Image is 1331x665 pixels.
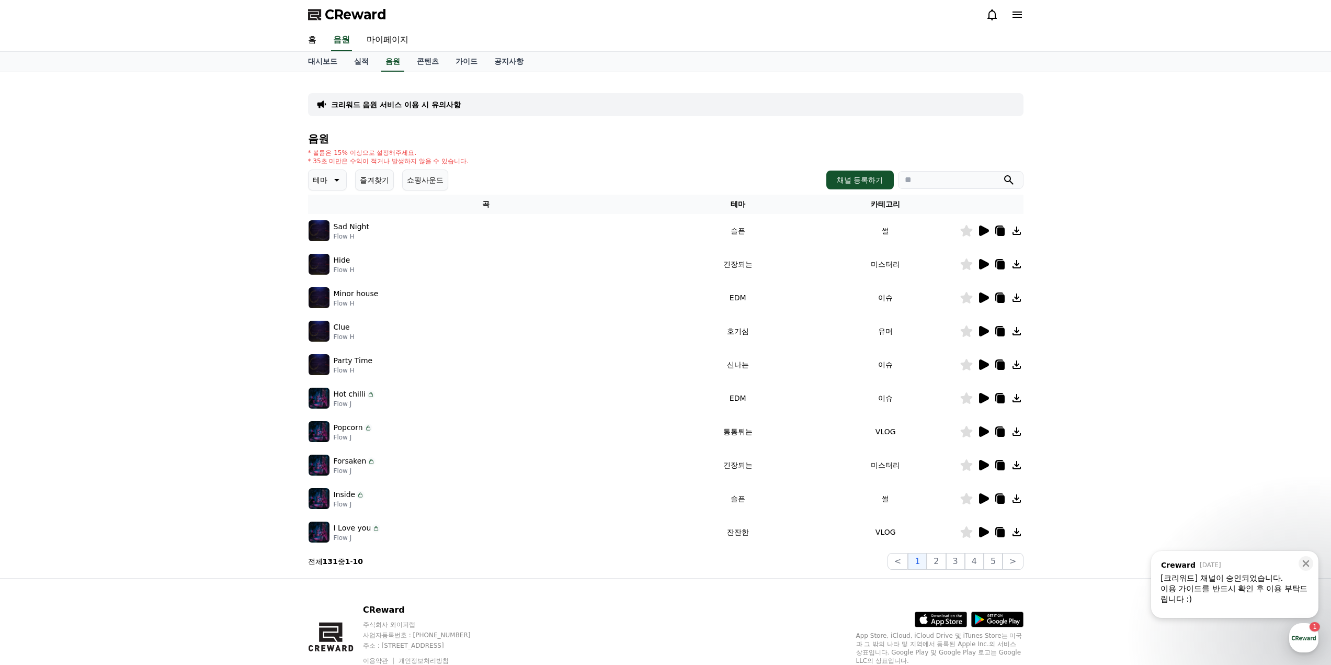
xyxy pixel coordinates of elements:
[664,348,812,381] td: 신나는
[334,333,355,341] p: Flow H
[664,214,812,247] td: 슬픈
[381,52,404,72] a: 음원
[664,482,812,515] td: 슬픈
[908,553,927,570] button: 1
[334,232,369,241] p: Flow H
[300,52,346,72] a: 대시보드
[308,133,1023,144] h4: 음원
[33,347,39,356] span: 홈
[309,488,329,509] img: music
[308,170,347,190] button: 테마
[334,467,376,475] p: Flow J
[345,557,350,566] strong: 1
[363,631,491,639] p: 사업자등록번호 : [PHONE_NUMBER]
[308,195,664,214] th: 곡
[358,29,417,51] a: 마이페이지
[363,641,491,650] p: 주소 : [STREET_ADDRESS]
[334,523,371,534] p: I Love you
[309,522,329,543] img: music
[331,29,352,51] a: 음원
[856,632,1023,665] p: App Store, iCloud, iCloud Drive 및 iTunes Store는 미국과 그 밖의 나라 및 지역에서 등록된 Apple Inc.의 서비스 상표입니다. Goo...
[323,557,338,566] strong: 131
[162,347,174,356] span: 설정
[3,332,69,358] a: 홈
[826,171,893,189] button: 채널 등록하기
[363,621,491,629] p: 주식회사 와이피랩
[334,456,367,467] p: Forsaken
[946,553,965,570] button: 3
[664,448,812,482] td: 긴장되는
[664,415,812,448] td: 통통튀는
[309,455,329,476] img: music
[309,388,329,409] img: music
[812,415,960,448] td: VLOG
[812,281,960,314] td: 이슈
[664,381,812,415] td: EDM
[664,247,812,281] td: 긴장되는
[664,281,812,314] td: EDM
[888,553,908,570] button: <
[308,149,469,157] p: * 볼륨은 15% 이상으로 설정해주세요.
[812,448,960,482] td: 미스터리
[334,389,366,400] p: Hot chilli
[812,214,960,247] td: 썰
[346,52,377,72] a: 실적
[812,482,960,515] td: 썰
[965,553,984,570] button: 4
[334,288,379,299] p: Minor house
[334,489,356,500] p: Inside
[812,314,960,348] td: 유머
[334,322,350,333] p: Clue
[399,657,449,664] a: 개인정보처리방침
[927,553,946,570] button: 2
[363,657,396,664] a: 이용약관
[812,247,960,281] td: 미스터리
[300,29,325,51] a: 홈
[309,220,329,241] img: music
[69,332,135,358] a: 1대화
[334,255,350,266] p: Hide
[308,556,363,567] p: 전체 중 -
[309,321,329,342] img: music
[355,170,394,190] button: 즐겨찾기
[664,515,812,549] td: 잔잔한
[308,6,386,23] a: CReward
[664,195,812,214] th: 테마
[486,52,532,72] a: 공지사항
[309,254,329,275] img: music
[1003,553,1023,570] button: >
[334,221,369,232] p: Sad Night
[309,287,329,308] img: music
[135,332,201,358] a: 설정
[334,422,363,433] p: Popcorn
[331,99,461,110] a: 크리워드 음원 서비스 이용 시 유의사항
[309,354,329,375] img: music
[334,266,355,274] p: Flow H
[106,331,110,340] span: 1
[363,604,491,616] p: CReward
[812,515,960,549] td: VLOG
[334,400,375,408] p: Flow J
[353,557,363,566] strong: 10
[334,299,379,308] p: Flow H
[96,348,108,356] span: 대화
[309,421,329,442] img: music
[334,433,372,442] p: Flow J
[325,6,386,23] span: CReward
[664,314,812,348] td: 호기심
[334,366,373,375] p: Flow H
[812,195,960,214] th: 카테고리
[812,381,960,415] td: 이슈
[313,173,327,187] p: 테마
[334,500,365,509] p: Flow J
[984,553,1003,570] button: 5
[402,170,448,190] button: 쇼핑사운드
[447,52,486,72] a: 가이드
[308,157,469,165] p: * 35초 미만은 수익이 적거나 발생하지 않을 수 있습니다.
[334,534,381,542] p: Flow J
[812,348,960,381] td: 이슈
[334,355,373,366] p: Party Time
[408,52,447,72] a: 콘텐츠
